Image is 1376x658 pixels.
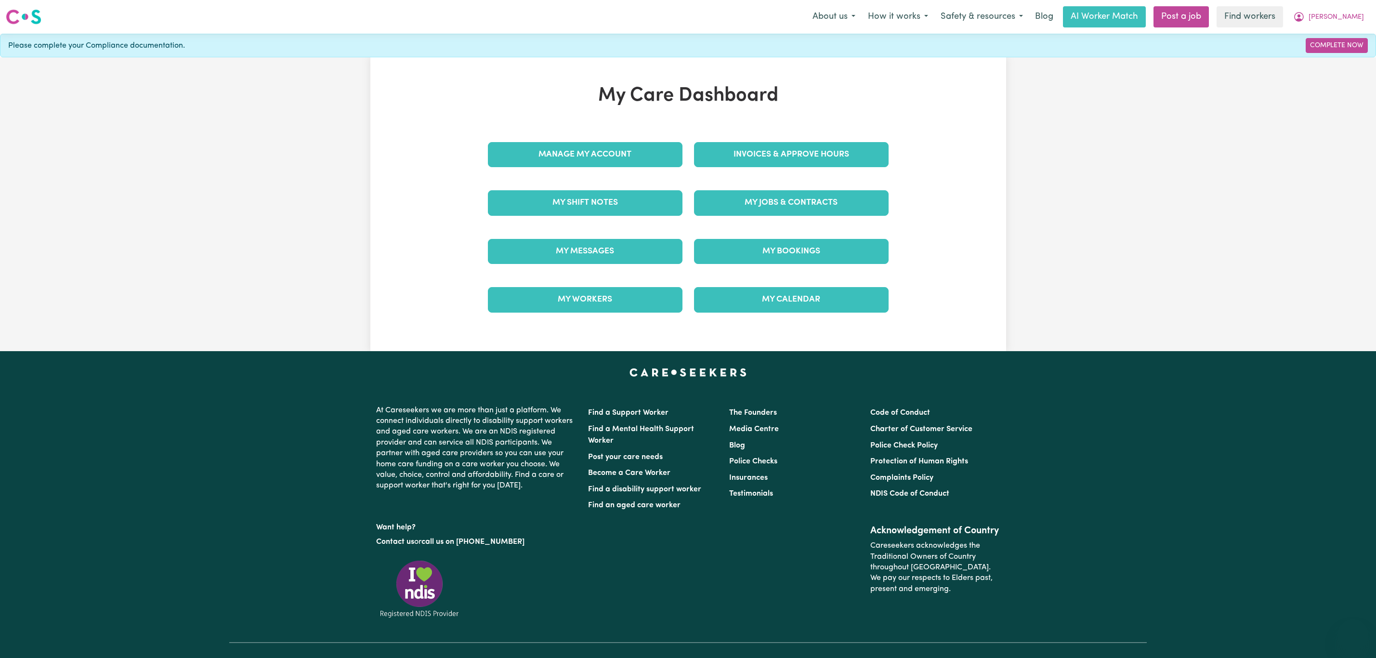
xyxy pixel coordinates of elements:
[376,533,577,551] p: or
[488,190,682,215] a: My Shift Notes
[588,453,663,461] a: Post your care needs
[862,7,934,27] button: How it works
[870,458,968,465] a: Protection of Human Rights
[376,401,577,495] p: At Careseekers we are more than just a platform. We connect individuals directly to disability su...
[694,142,889,167] a: Invoices & Approve Hours
[588,486,701,493] a: Find a disability support worker
[806,7,862,27] button: About us
[629,368,747,376] a: Careseekers home page
[488,239,682,264] a: My Messages
[729,425,779,433] a: Media Centre
[870,537,1000,598] p: Careseekers acknowledges the Traditional Owners of Country throughout [GEOGRAPHIC_DATA]. We pay o...
[870,490,949,498] a: NDIS Code of Conduct
[488,287,682,312] a: My Workers
[729,490,773,498] a: Testimonials
[1063,6,1146,27] a: AI Worker Match
[1217,6,1283,27] a: Find workers
[870,409,930,417] a: Code of Conduct
[488,142,682,167] a: Manage My Account
[482,84,894,107] h1: My Care Dashboard
[588,425,694,445] a: Find a Mental Health Support Worker
[1029,6,1059,27] a: Blog
[1153,6,1209,27] a: Post a job
[1287,7,1370,27] button: My Account
[8,40,185,52] span: Please complete your Compliance documentation.
[729,458,777,465] a: Police Checks
[729,409,777,417] a: The Founders
[729,442,745,449] a: Blog
[588,469,670,477] a: Become a Care Worker
[934,7,1029,27] button: Safety & resources
[694,239,889,264] a: My Bookings
[729,474,768,482] a: Insurances
[870,425,972,433] a: Charter of Customer Service
[1337,619,1368,650] iframe: Button to launch messaging window, conversation in progress
[1306,38,1368,53] a: Complete Now
[6,8,41,26] img: Careseekers logo
[870,442,938,449] a: Police Check Policy
[376,559,463,619] img: Registered NDIS provider
[694,287,889,312] a: My Calendar
[376,518,577,533] p: Want help?
[6,6,41,28] a: Careseekers logo
[376,538,414,546] a: Contact us
[588,409,668,417] a: Find a Support Worker
[870,474,933,482] a: Complaints Policy
[1309,12,1364,23] span: [PERSON_NAME]
[870,525,1000,537] h2: Acknowledgement of Country
[588,501,681,509] a: Find an aged care worker
[694,190,889,215] a: My Jobs & Contracts
[421,538,524,546] a: call us on [PHONE_NUMBER]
